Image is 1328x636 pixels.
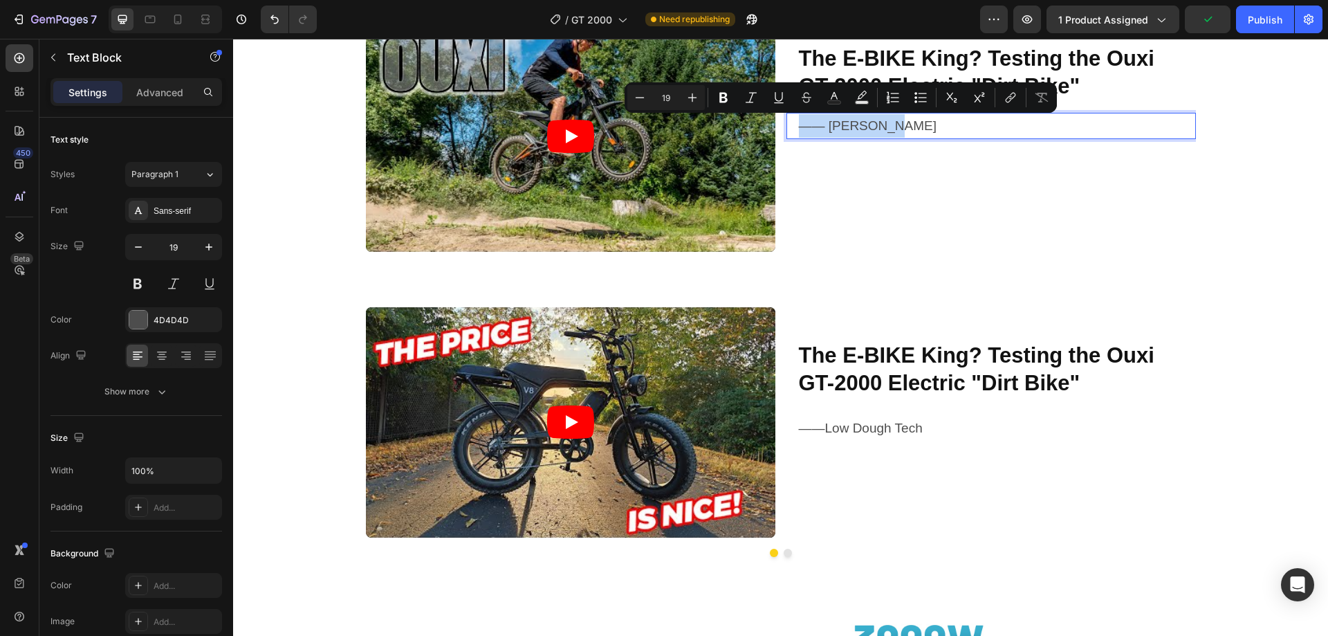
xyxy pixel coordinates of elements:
p: Text Block [67,49,185,66]
div: Width [50,464,73,477]
strong: The E-BIKE King? Testing the Ouxi GT-2000 Electric "Dirt Bike" [566,305,921,356]
strong: The E-BIKE King? Testing the Ouxi GT-2000 Electric "Dirt Bike" [566,8,921,60]
p: 7 [91,11,97,28]
p: Advanced [136,85,183,100]
div: Styles [50,168,75,181]
div: 4D4D4D [154,314,219,327]
p: ⁠⁠⁠⁠⁠⁠⁠ [566,303,961,359]
button: Dot [551,510,559,518]
div: 450 [13,147,33,158]
div: Color [50,579,72,592]
div: Background [50,545,118,563]
div: Text style [50,134,89,146]
div: Image [50,615,75,628]
div: Beta [10,253,33,264]
p: —— [PERSON_NAME] [566,75,961,99]
h2: Rich Text Editor. Editing area: main [564,302,963,361]
p: Settings [68,85,107,100]
div: Add... [154,580,219,592]
button: Publish [1236,6,1294,33]
button: Paragraph 1 [125,162,222,187]
span: Need republishing [659,13,730,26]
input: Auto [126,458,221,483]
button: Show more [50,379,222,404]
button: Play [314,367,361,400]
div: Add... [154,502,219,514]
div: Sans-serif [154,205,219,217]
div: Align [50,347,89,365]
div: Open Intercom Messenger [1281,568,1314,601]
div: Size [50,237,87,256]
span: 1 product assigned [1058,12,1148,27]
p: ⁠⁠⁠⁠⁠⁠⁠ [566,6,961,62]
div: Add... [154,616,219,628]
div: Editor contextual toolbar [625,82,1057,113]
button: Dot [537,510,545,518]
div: Padding [50,501,82,514]
button: 7 [6,6,103,33]
iframe: Design area [233,39,1328,636]
span: / [565,12,569,27]
p: ——Low Dough Tech [566,378,961,401]
div: Color [50,314,72,326]
div: Rich Text Editor. Editing area: main [564,74,963,100]
div: Undo/Redo [261,6,317,33]
div: Font [50,204,68,217]
div: Size [50,429,87,448]
span: Paragraph 1 [131,168,178,181]
button: Play [314,81,361,114]
button: 1 product assigned [1046,6,1179,33]
div: Publish [1248,12,1282,27]
div: Show more [104,385,169,399]
span: GT 2000 [571,12,612,27]
h2: Rich Text Editor. Editing area: main [564,5,963,64]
